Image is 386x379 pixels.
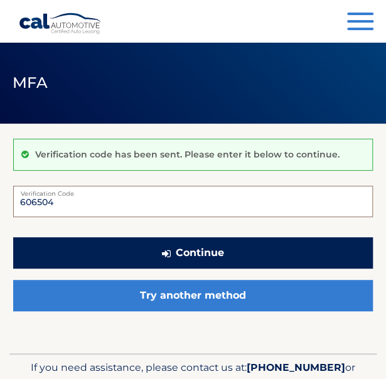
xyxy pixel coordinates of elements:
span: MFA [13,73,48,92]
button: Menu [347,13,373,33]
span: [PHONE_NUMBER] [247,361,345,373]
label: Verification Code [13,186,373,196]
a: Cal Automotive [19,13,102,35]
a: Try another method [13,280,373,311]
p: Verification code has been sent. Please enter it below to continue. [35,149,340,160]
input: Verification Code [13,186,373,217]
button: Continue [13,237,373,269]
